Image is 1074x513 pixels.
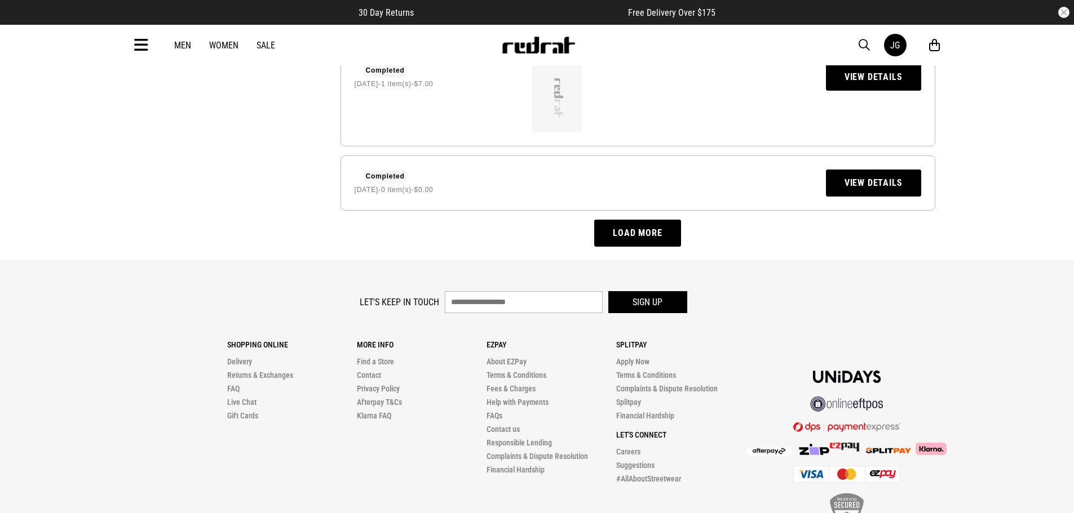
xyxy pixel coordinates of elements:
[826,169,921,197] a: View Details
[798,444,830,455] img: Zip
[616,430,746,439] p: Let's Connect
[227,384,240,393] a: FAQ
[487,357,527,366] a: About EZPay
[381,186,412,194] span: 0 item(s)
[257,40,275,51] a: Sale
[487,438,552,447] a: Responsible Lending
[746,447,792,456] img: Afterpay
[866,448,911,453] img: Splitpay
[414,186,434,194] span: $0.00
[357,340,487,349] p: More Info
[360,297,439,307] label: Let's keep in touch
[355,186,379,194] span: [DATE]
[174,40,191,51] a: Men
[227,411,258,420] a: Gift Cards
[227,357,252,366] a: Delivery
[487,340,616,349] p: Ezpay
[616,384,718,393] a: Complaints & Dispute Resolution
[364,170,407,184] span: Completed
[487,465,545,474] a: Financial Hardship
[616,357,649,366] a: Apply Now
[414,80,434,88] span: $7.00
[826,64,921,91] a: View Details
[227,398,257,407] a: Live Chat
[355,186,434,194] span: - -
[616,371,676,380] a: Terms & Conditions
[487,411,502,420] a: FAQs
[209,40,238,51] a: Women
[355,80,434,88] span: - -
[616,340,746,349] p: Splitpay
[616,447,640,456] a: Careers
[608,291,687,313] button: Sign up
[357,411,391,420] a: Klarna FAQ
[227,371,293,380] a: Returns & Exchanges
[594,220,680,247] button: Load more
[487,384,536,393] a: Fees & Charges
[436,7,605,18] iframe: Customer reviews powered by Trustpilot
[381,80,412,88] span: 1 item(s)
[357,357,394,366] a: Find a Store
[830,443,859,452] img: Splitpay
[357,398,402,407] a: Afterpay T&Cs
[9,5,43,38] button: Open LiveChat chat widget
[616,461,655,470] a: Suggestions
[911,443,947,455] img: Klarna
[487,425,520,434] a: Contact us
[357,384,400,393] a: Privacy Policy
[616,411,674,420] a: Financial Hardship
[364,64,407,78] span: Completed
[359,7,414,18] span: 30 Day Returns
[793,422,900,432] img: DPS
[813,371,881,383] img: Unidays
[487,398,549,407] a: Help with Payments
[890,40,900,51] div: JG
[501,37,576,53] img: Redrat logo
[487,452,588,461] a: Complaints & Dispute Resolution
[355,80,379,88] span: [DATE]
[616,398,641,407] a: Splitpay
[487,371,546,380] a: Terms & Conditions
[227,340,357,349] p: Shopping Online
[810,396,883,412] img: online eftpos
[616,474,681,483] a: #AllAboutStreetwear
[793,466,900,483] img: Cards
[357,371,381,380] a: Contact
[628,7,715,18] span: Free Delivery Over $175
